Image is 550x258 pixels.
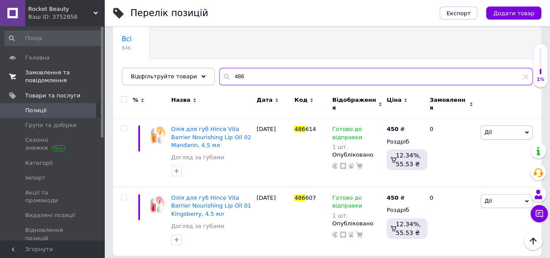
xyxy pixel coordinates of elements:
span: Дії [484,198,492,204]
span: Готово до відправки [332,126,362,143]
b: 450 [387,126,398,132]
span: Категорії [25,159,53,167]
div: 0 [424,119,478,188]
div: [DATE] [254,188,292,256]
span: 614 [305,126,316,132]
span: Дії [484,129,492,135]
span: 12.34%, 55.53 ₴ [396,221,421,236]
input: Пошук по назві позиції, артикулу і пошуковим запитам [219,68,533,85]
span: Експорт [447,10,471,17]
span: Замовлення [430,96,467,112]
button: Додати товар [486,7,541,20]
span: Ціна [387,96,401,104]
span: 607 [305,194,316,201]
div: [DATE] [254,119,292,188]
span: Замовлення та повідомлення [25,69,80,84]
span: Відфільтруйте товари [131,73,197,80]
div: ₴ [387,125,404,133]
span: Готово до відправки [332,194,362,211]
a: Догляд за губами [171,154,224,161]
span: Групи та добірки [25,121,77,129]
span: Акції та промокоди [25,189,80,204]
span: Відображення [332,96,376,112]
a: Олія для губ Hince Vita Barrier Nourishing Lip Oil 02 Mandarin, 4.5 мл [171,126,251,148]
span: 846 [122,45,132,51]
div: 1% [533,77,547,83]
b: 450 [387,194,398,201]
span: Позиції [25,107,47,114]
span: Товари та послуги [25,92,80,100]
span: % [133,96,138,104]
span: Дата [257,96,273,104]
a: Догляд за губами [171,222,224,230]
div: 1 шт. [332,144,382,150]
span: Відновлення позицій [25,226,80,242]
div: ₴ [387,194,404,202]
button: Чат з покупцем [530,205,548,222]
span: Всі [122,35,132,43]
span: Сезонні знижки [25,136,80,152]
input: Пошук [4,30,103,46]
span: Назва [171,96,190,104]
div: Ваш ID: 3752858 [28,13,104,21]
div: Опубліковано [332,151,382,159]
div: 1 шт. [332,212,382,219]
div: 0 [424,188,478,256]
span: Додати товар [493,10,534,17]
div: Роздріб [387,138,422,146]
span: Rocket Beauty [28,5,93,13]
span: Видалені позиції [25,211,75,219]
button: Наверх [524,232,542,250]
span: Код [294,96,307,104]
span: 486 [294,126,305,132]
div: Роздріб [387,206,422,214]
img: Масло для губ Hince Vita Barrier Nourishing Lip Oil 01 Kingsberry, 4.5 мл [148,194,167,216]
span: 486 [294,194,305,201]
span: Імпорт [25,174,45,182]
span: 12.34%, 55.53 ₴ [396,152,421,168]
div: Опубліковано [332,220,382,228]
button: Експорт [440,7,478,20]
div: Перелік позицій [130,9,208,18]
span: Головна [25,54,50,62]
img: Масло для губ Hince Vita Barrier Nourishing Lip Oil 02 Mandarin, 4.5 мл [148,125,167,144]
a: Олія для губ Hince Vita Barrier Nourishing Lip Oil 01 Kingsberry, 4.5 мл [171,194,251,217]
